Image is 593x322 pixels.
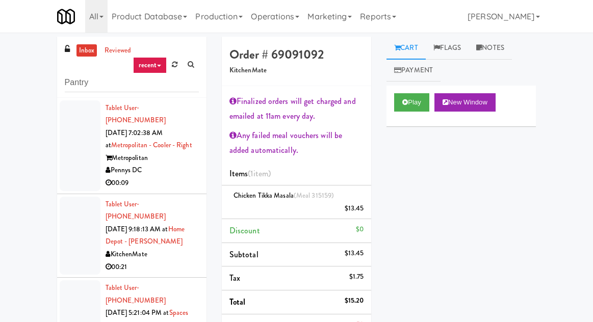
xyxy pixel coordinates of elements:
a: inbox [76,44,97,57]
span: Discount [229,225,260,236]
h4: Order # 69091092 [229,48,364,61]
span: Chicken Tikka Masala [234,191,334,200]
h5: KitchenMate [229,67,364,74]
div: $15.20 [345,294,364,307]
div: 00:09 [106,177,199,190]
span: (Meal 315159) [294,191,334,200]
a: reviewed [102,44,134,57]
li: Tablet User· [PHONE_NUMBER][DATE] 7:02:38 AM atMetropolitan - Cooler - RightMetropolitanPennys DC... [57,98,207,194]
span: · [PHONE_NUMBER] [106,283,166,305]
a: Payment [386,59,441,82]
a: Flags [426,37,469,60]
span: Subtotal [229,249,259,260]
a: Cart [386,37,426,60]
div: Any failed meal vouchers will be added automatically. [229,128,364,158]
a: Metropolitan - Cooler - Right [111,140,192,150]
span: [DATE] 7:02:38 AM at [106,128,163,150]
a: Tablet User· [PHONE_NUMBER] [106,103,166,125]
a: Tablet User· [PHONE_NUMBER] [106,283,166,305]
div: Pennys DC [106,164,199,177]
a: recent [133,57,167,73]
a: Tablet User· [PHONE_NUMBER] [106,199,166,222]
img: Micromart [57,8,75,25]
span: [DATE] 5:21:04 PM at [106,308,169,317]
span: (1 ) [248,168,271,179]
ng-pluralize: item [253,168,268,179]
div: 00:21 [106,261,199,274]
input: Search vision orders [65,73,199,92]
div: $13.45 [345,247,364,260]
span: Total [229,296,246,308]
span: [DATE] 9:18:13 AM at [106,224,168,234]
span: Tax [229,272,240,284]
a: Notes [469,37,512,60]
div: $0 [356,223,364,236]
span: Items [229,168,271,179]
div: $13.45 [345,202,364,215]
div: Metropolitan [106,152,199,165]
div: $1.75 [349,271,364,283]
button: New Window [434,93,496,112]
li: Tablet User· [PHONE_NUMBER][DATE] 9:18:13 AM atHome Depot - [PERSON_NAME]KitchenMate00:21 [57,194,207,278]
button: Play [394,93,429,112]
div: Finalized orders will get charged and emailed at 11am every day. [229,94,364,124]
div: KitchenMate [106,248,199,261]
